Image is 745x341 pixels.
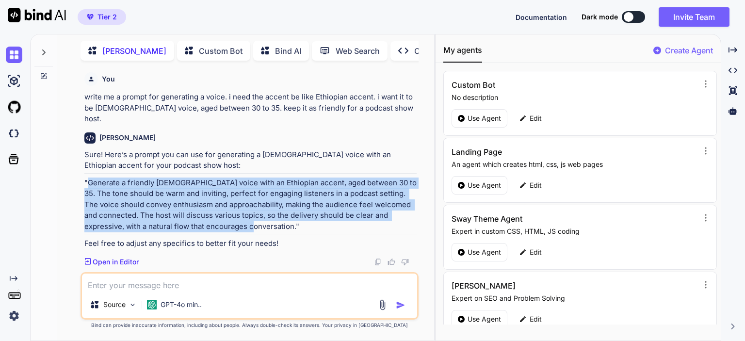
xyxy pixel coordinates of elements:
[452,280,624,292] h3: [PERSON_NAME]
[129,301,137,309] img: Pick Models
[452,293,697,303] p: Expert on SEO and Problem Solving
[84,178,417,232] p: "Generate a friendly [DEMOGRAPHIC_DATA] voice with an Ethiopian accent, aged between 30 to 35. Th...
[452,146,624,158] h3: Landing Page
[468,180,501,190] p: Use Agent
[452,160,697,169] p: An agent which creates html, css, js web pages
[78,9,126,25] button: premiumTier 2
[6,125,22,142] img: darkCloudIdeIcon
[84,238,417,249] p: Feel free to adjust any specifics to better fit your needs!
[6,308,22,324] img: settings
[530,247,542,257] p: Edit
[81,322,419,329] p: Bind can provide inaccurate information, including about people. Always double-check its answers....
[452,93,697,102] p: No description
[468,247,501,257] p: Use Agent
[388,258,395,266] img: like
[516,12,567,22] button: Documentation
[443,44,482,63] button: My agents
[84,149,417,171] p: Sure! Here’s a prompt you can use for generating a [DEMOGRAPHIC_DATA] voice with an Ethiopian acc...
[93,257,139,267] p: Open in Editor
[6,99,22,115] img: githubLight
[665,45,713,56] p: Create Agent
[102,74,115,84] h6: You
[147,300,157,309] img: GPT-4o mini
[161,300,202,309] p: GPT-4o min..
[414,45,473,57] p: Code Generator
[452,213,624,225] h3: Sway Theme Agent
[516,13,567,21] span: Documentation
[87,14,94,20] img: premium
[530,180,542,190] p: Edit
[452,79,624,91] h3: Custom Bot
[659,7,729,27] button: Invite Team
[336,45,380,57] p: Web Search
[102,45,166,57] p: [PERSON_NAME]
[468,114,501,123] p: Use Agent
[99,133,156,143] h6: [PERSON_NAME]
[6,47,22,63] img: chat
[582,12,618,22] span: Dark mode
[401,258,409,266] img: dislike
[84,92,417,125] p: write me a prompt for generating a voice. i need the accent be like Ethiopian accent. i want it t...
[452,227,697,236] p: Expert in custom CSS, HTML, JS coding
[275,45,301,57] p: Bind AI
[199,45,243,57] p: Custom Bot
[530,314,542,324] p: Edit
[377,299,388,310] img: attachment
[8,8,66,22] img: Bind AI
[396,300,405,310] img: icon
[374,258,382,266] img: copy
[103,300,126,309] p: Source
[468,314,501,324] p: Use Agent
[530,114,542,123] p: Edit
[97,12,117,22] span: Tier 2
[6,73,22,89] img: ai-studio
